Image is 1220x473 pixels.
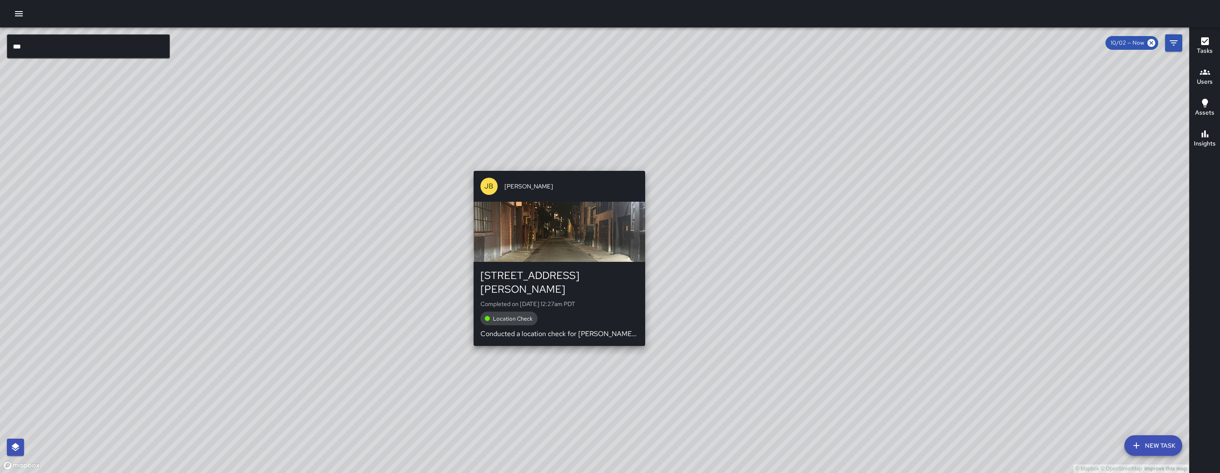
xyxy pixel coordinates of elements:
div: [STREET_ADDRESS][PERSON_NAME] [480,269,638,296]
h6: Assets [1195,108,1214,118]
h6: Insights [1194,139,1216,149]
p: Conducted a location check for [PERSON_NAME] st. No loitering or trespassing. [480,329,638,339]
button: Filters [1165,34,1182,52]
button: Insights [1190,124,1220,155]
button: New Task [1124,435,1182,456]
button: Tasks [1190,31,1220,62]
h6: Users [1197,77,1213,87]
button: Users [1190,62,1220,93]
span: 10/02 — Now [1105,39,1149,47]
p: JB [484,181,493,191]
p: Completed on [DATE] 12:27am PDT [480,300,638,308]
button: JB[PERSON_NAME][STREET_ADDRESS][PERSON_NAME]Completed on [DATE] 12:27am PDTLocation CheckConducte... [474,171,645,346]
span: [PERSON_NAME] [504,182,638,191]
span: Location Check [488,315,538,323]
div: 10/02 — Now [1105,36,1158,50]
button: Assets [1190,93,1220,124]
h6: Tasks [1197,46,1213,56]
